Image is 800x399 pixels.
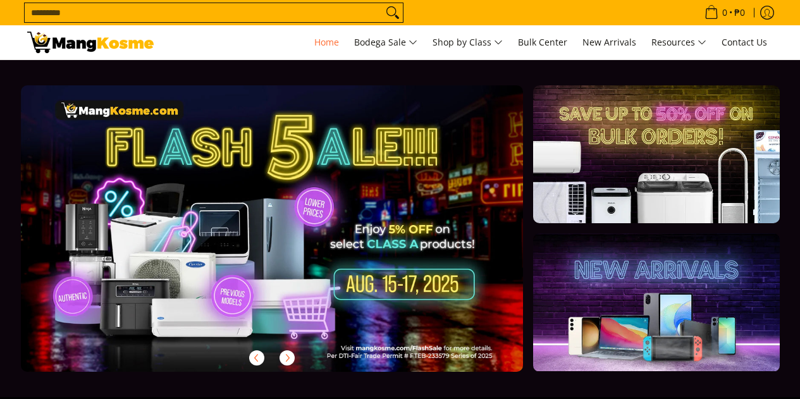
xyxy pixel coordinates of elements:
span: ₱0 [732,8,747,17]
button: Next [273,344,301,372]
span: 0 [720,8,729,17]
span: Home [314,36,339,48]
span: Bodega Sale [354,35,417,51]
a: More [21,85,564,392]
nav: Main Menu [166,25,773,59]
span: New Arrivals [582,36,636,48]
button: Search [383,3,403,22]
span: Bulk Center [518,36,567,48]
a: Contact Us [715,25,773,59]
span: Resources [651,35,706,51]
span: Contact Us [722,36,767,48]
a: New Arrivals [576,25,643,59]
a: Shop by Class [426,25,509,59]
a: Bodega Sale [348,25,424,59]
span: Shop by Class [433,35,503,51]
img: Mang Kosme: Your Home Appliances Warehouse Sale Partner! [27,32,154,53]
button: Previous [243,344,271,372]
a: Home [308,25,345,59]
span: • [701,6,749,20]
a: Bulk Center [512,25,574,59]
a: Resources [645,25,713,59]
